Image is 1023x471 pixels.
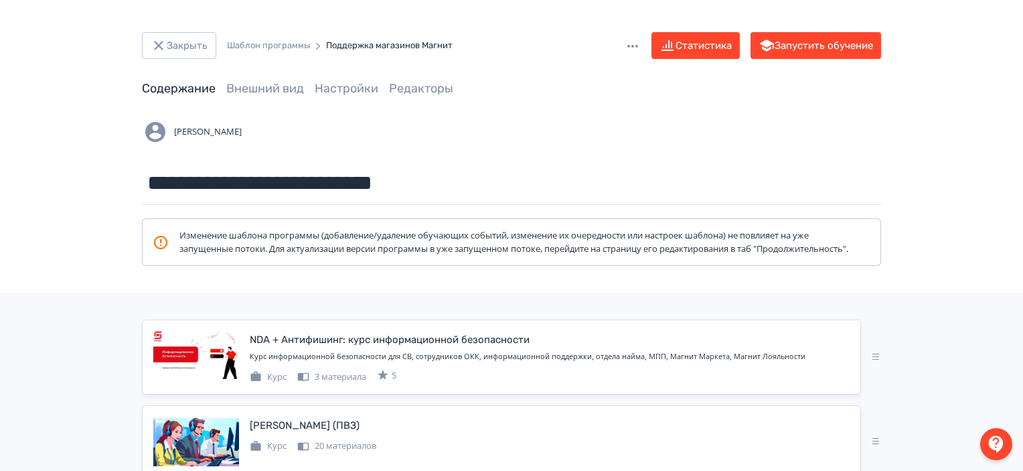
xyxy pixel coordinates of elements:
a: Настройки [315,81,378,96]
a: Редакторы [389,81,453,96]
div: Изменение шаблона программы (добавление/удаление обучающих событий, изменение их очередности или ... [153,229,849,255]
button: Запустить обучение [751,32,881,59]
span: 5 [392,369,396,383]
div: Курс [250,440,287,453]
div: 20 материалов [297,440,376,453]
a: Внешний вид [226,81,304,96]
button: Закрыть [142,32,216,59]
div: Курс [250,371,287,384]
div: Курс информационной безопасности для СВ, сотрудников ОКК, информационной поддержки, отдела найма,... [250,351,850,362]
a: Содержание [142,81,216,96]
div: Шаблон программы [227,39,310,52]
div: СДО Админка (ПВЗ) [250,418,360,433]
button: Статистика [651,32,740,59]
div: Поддержка магазинов Магнит [326,39,453,52]
span: [PERSON_NAME] [174,125,242,139]
div: 3 материала [297,371,366,384]
div: NDA + Антифишинг: курс информационной безопасности [250,332,530,348]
